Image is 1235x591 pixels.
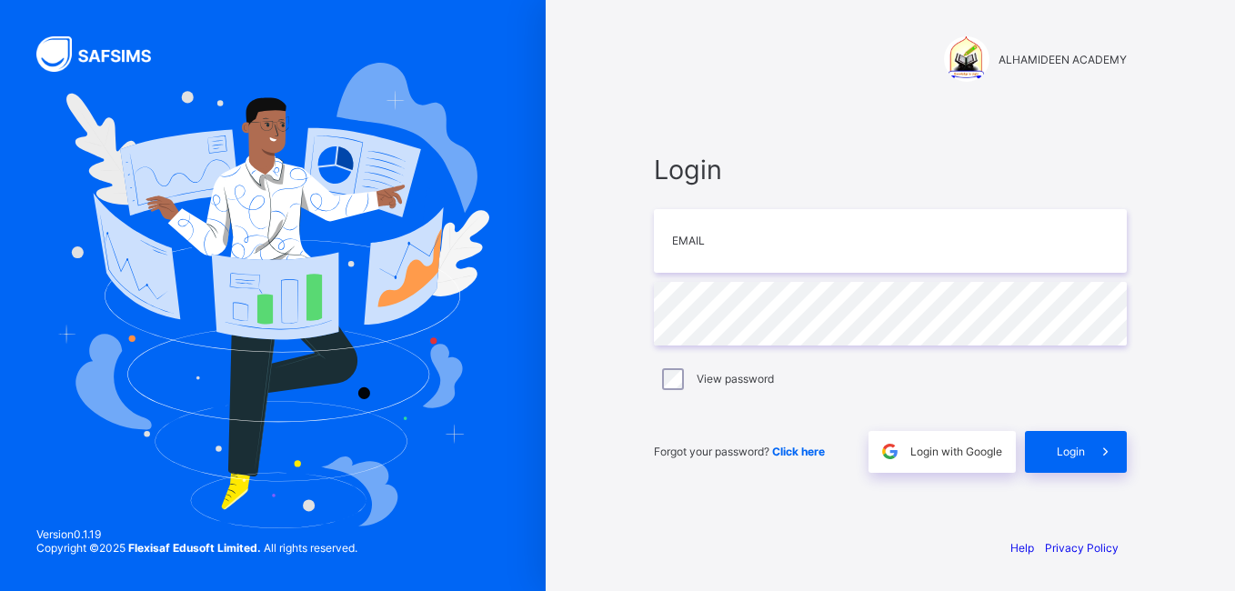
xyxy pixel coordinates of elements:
span: Copyright © 2025 All rights reserved. [36,541,357,555]
label: View password [697,372,774,386]
img: SAFSIMS Logo [36,36,173,72]
strong: Flexisaf Edusoft Limited. [128,541,261,555]
img: google.396cfc9801f0270233282035f929180a.svg [879,441,900,462]
a: Help [1010,541,1034,555]
span: Login with Google [910,445,1002,458]
span: Login [1057,445,1085,458]
span: ALHAMIDEEN ACADEMY [999,53,1127,66]
span: Login [654,154,1127,185]
a: Privacy Policy [1045,541,1119,555]
a: Click here [772,445,825,458]
span: Forgot your password? [654,445,825,458]
span: Version 0.1.19 [36,527,357,541]
img: Hero Image [56,63,489,528]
